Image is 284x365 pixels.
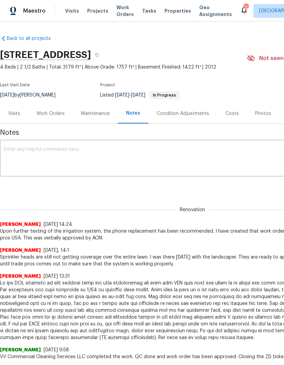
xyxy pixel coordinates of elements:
[91,49,103,61] button: Copy Address
[225,110,239,117] div: Costs
[44,348,69,352] span: [DATE] 9:58
[255,110,271,117] div: Photos
[44,222,72,227] span: [DATE] 14:24
[164,8,191,14] span: Properties
[81,110,110,117] div: Maintenance
[100,93,179,98] span: Listed
[100,83,115,87] span: Project
[23,8,46,14] span: Maestro
[150,93,179,97] span: In Progress
[44,274,70,279] span: [DATE] 13:31
[243,4,248,11] div: 2
[115,93,145,98] span: -
[131,93,145,98] span: [DATE]
[116,4,134,18] span: Work Orders
[8,110,20,117] div: Visits
[115,93,129,98] span: [DATE]
[199,4,232,18] span: Geo Assignments
[36,110,65,117] div: Work Orders
[142,9,156,13] span: Tasks
[157,110,209,117] div: Condition Adjustments
[87,8,108,14] span: Projects
[44,248,69,253] span: [DATE], 14:1
[65,8,79,14] span: Visits
[126,110,140,117] div: Notes
[176,206,209,213] span: Renovation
